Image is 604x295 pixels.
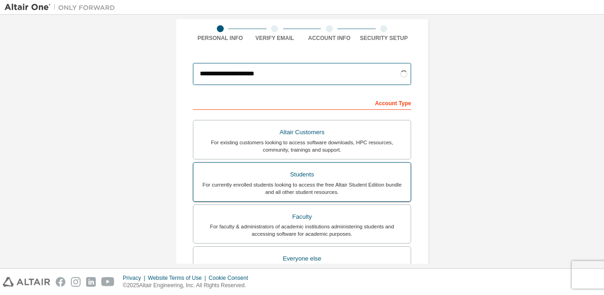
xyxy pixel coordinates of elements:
[199,223,405,238] div: For faculty & administrators of academic institutions administering students and accessing softwa...
[148,274,209,282] div: Website Terms of Use
[56,277,65,287] img: facebook.svg
[5,3,120,12] img: Altair One
[199,181,405,196] div: For currently enrolled students looking to access the free Altair Student Edition bundle and all ...
[193,34,248,42] div: Personal Info
[3,277,50,287] img: altair_logo.svg
[123,274,148,282] div: Privacy
[101,277,115,287] img: youtube.svg
[248,34,302,42] div: Verify Email
[199,252,405,265] div: Everyone else
[302,34,357,42] div: Account Info
[199,126,405,139] div: Altair Customers
[357,34,412,42] div: Security Setup
[123,282,254,289] p: © 2025 Altair Engineering, Inc. All Rights Reserved.
[199,139,405,153] div: For existing customers looking to access software downloads, HPC resources, community, trainings ...
[199,210,405,223] div: Faculty
[193,95,411,110] div: Account Type
[86,277,96,287] img: linkedin.svg
[71,277,81,287] img: instagram.svg
[199,168,405,181] div: Students
[209,274,253,282] div: Cookie Consent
